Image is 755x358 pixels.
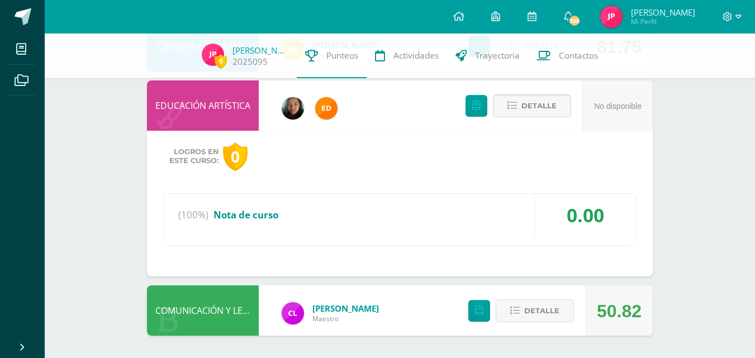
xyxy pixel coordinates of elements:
[315,97,338,120] img: ed927125212876238b0630303cb5fd71.png
[232,56,268,68] a: 2025095
[600,6,623,28] img: 29eaa85aa6d3279688a24a14034906f4.png
[178,194,208,236] span: (100%)
[528,34,606,78] a: Contactos
[326,50,358,61] span: Punteos
[232,45,288,56] a: [PERSON_NAME]
[475,50,520,61] span: Trayectoria
[147,285,259,336] div: COMUNICACIÓN Y LENGUAJE, IDIOMA ESPAÑOL
[447,34,528,78] a: Trayectoria
[597,286,642,336] div: 50.82
[568,15,581,27] span: 295
[493,94,571,117] button: Detalle
[213,208,278,221] span: Nota de curso
[535,194,635,236] div: 0.00
[223,142,248,171] div: 0
[631,17,695,26] span: Mi Perfil
[496,299,574,322] button: Detalle
[215,54,227,68] span: 0
[559,50,598,61] span: Contactos
[169,147,219,165] span: Logros en este curso:
[312,303,379,314] a: [PERSON_NAME]
[524,300,559,321] span: Detalle
[594,102,642,111] span: No disponible
[631,7,695,18] span: [PERSON_NAME]
[147,80,259,131] div: EDUCACIÓN ARTÍSTICA
[202,44,224,66] img: 29eaa85aa6d3279688a24a14034906f4.png
[297,34,367,78] a: Punteos
[367,34,447,78] a: Actividades
[312,314,379,323] span: Maestro
[393,50,439,61] span: Actividades
[282,302,304,324] img: 57c52a972d38b584cc5532c5077477d9.png
[521,96,557,116] span: Detalle
[282,97,304,120] img: 8175af1d143b9940f41fde7902e8cac3.png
